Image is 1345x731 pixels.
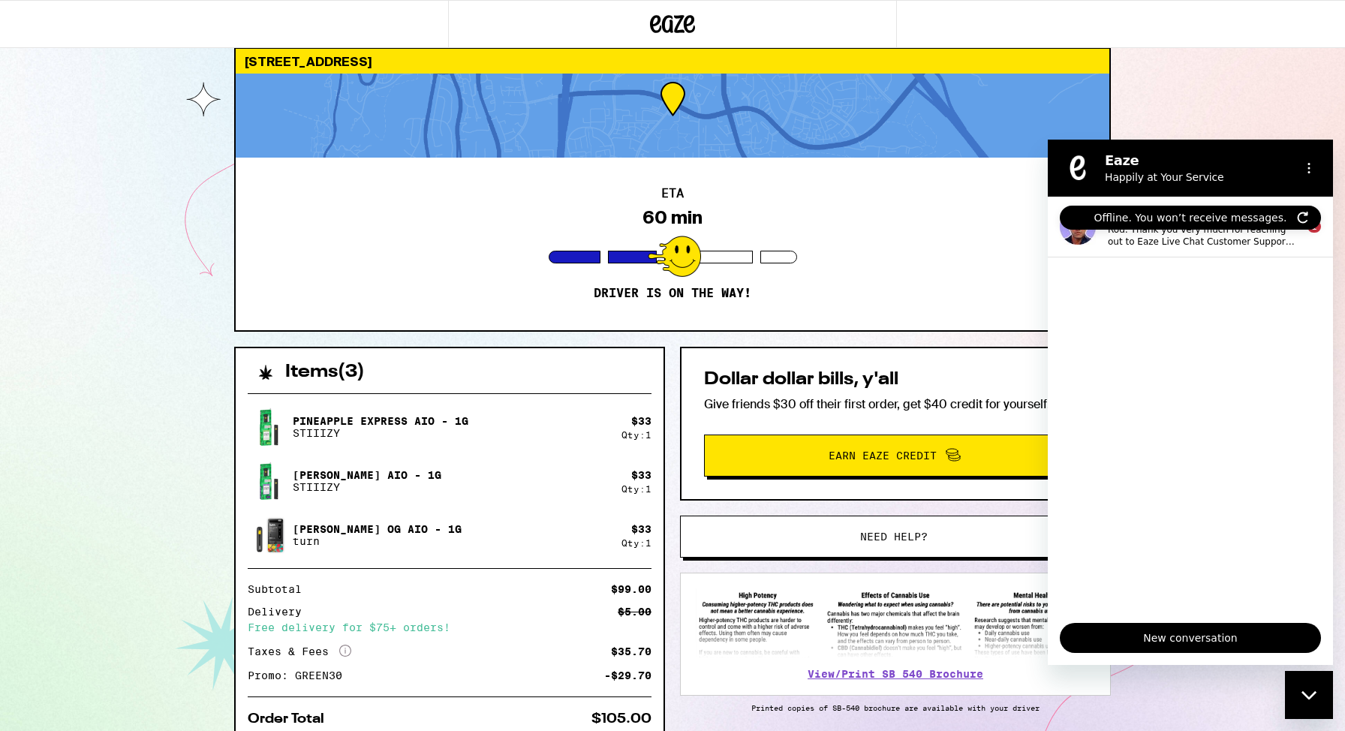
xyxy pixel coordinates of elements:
[680,516,1108,558] button: Need help?
[704,371,1087,389] h2: Dollar dollar bills, y'all
[248,712,335,726] div: Order Total
[248,606,312,617] div: Delivery
[621,538,651,548] div: Qty: 1
[285,363,365,381] h2: Items ( 3 )
[293,523,462,535] p: [PERSON_NAME] OG AIO - 1g
[293,481,441,493] p: STIIIZY
[293,415,468,427] p: Pineapple Express AIO - 1g
[236,49,1109,74] div: [STREET_ADDRESS]
[591,712,651,726] div: $105.00
[594,286,751,301] p: Driver is on the way!
[1285,671,1333,719] iframe: Button to launch messaging window, 1 unread message
[621,430,651,440] div: Qty: 1
[248,622,651,633] div: Free delivery for $75+ orders!
[704,435,1087,477] button: Earn Eaze Credit
[604,670,651,681] div: -$29.70
[293,535,462,547] p: turn
[248,670,353,681] div: Promo: GREEN30
[618,606,651,617] div: $5.00
[248,645,351,658] div: Taxes & Fees
[661,188,684,200] h2: ETA
[621,484,651,494] div: Qty: 1
[1048,140,1333,665] iframe: Messaging window
[611,646,651,657] div: $35.70
[293,427,468,439] p: STIIIZY
[642,207,703,228] div: 60 min
[631,469,651,481] div: $ 33
[248,406,290,448] img: Pineapple Express AIO - 1g
[611,584,651,594] div: $99.00
[248,584,312,594] div: Subtotal
[829,450,937,461] span: Earn Eaze Credit
[248,514,290,556] img: Mango Guava OG AIO - 1g
[704,396,1087,412] p: Give friends $30 off their first order, get $40 credit for yourself!
[248,460,290,502] img: King Louis XIII AIO - 1g
[293,469,441,481] p: [PERSON_NAME] AIO - 1g
[680,703,1111,712] p: Printed copies of SB-540 brochure are available with your driver
[631,415,651,427] div: $ 33
[860,531,928,542] span: Need help?
[696,588,1095,658] img: SB 540 Brochure preview
[631,523,651,535] div: $ 33
[808,668,983,680] a: View/Print SB 540 Brochure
